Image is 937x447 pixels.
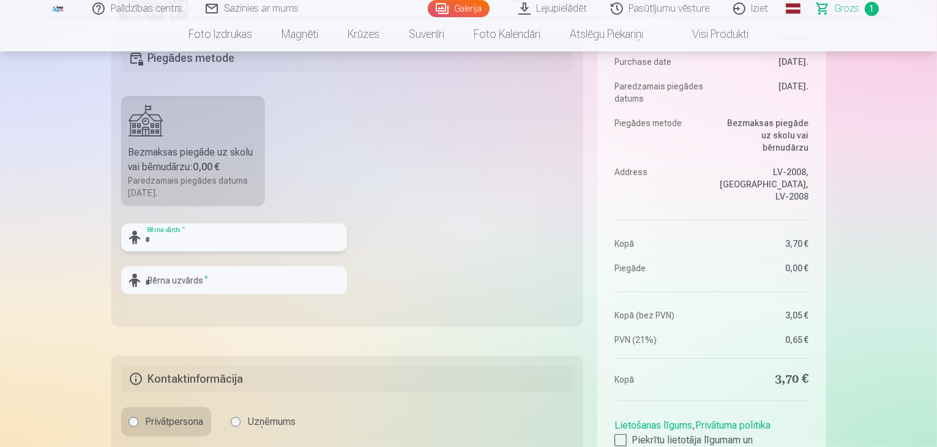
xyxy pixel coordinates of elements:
dd: [DATE]. [718,80,809,105]
h5: Kontaktinformācija [121,366,573,393]
input: Privātpersona [129,417,138,427]
input: Uzņēmums [231,417,241,427]
a: Privātuma politika [695,419,771,431]
a: Visi produkti [658,17,763,51]
span: 1 [865,2,879,16]
a: Suvenīri [394,17,459,51]
dd: 0,00 € [718,262,809,274]
dd: LV-2008, [GEOGRAPHIC_DATA], LV-2008 [718,166,809,203]
div: Paredzamais piegādes datums [DATE]. [129,175,258,199]
dd: 0,65 € [718,334,809,346]
span: Grozs [835,1,860,16]
dt: Paredzamais piegādes datums [614,80,706,105]
dt: Purchase date [614,56,706,68]
a: Krūzes [333,17,394,51]
a: Lietošanas līgums [614,419,692,431]
h5: Piegādes metode [121,45,573,72]
dd: [DATE]. [718,56,809,68]
dd: 3,70 € [718,238,809,250]
dd: 3,05 € [718,309,809,321]
dt: Piegāde [614,262,706,274]
dt: PVN (21%) [614,334,706,346]
b: 0,00 € [193,161,220,173]
dt: Address [614,166,706,203]
a: Foto izdrukas [174,17,267,51]
div: Bezmaksas piegāde uz skolu vai bērnudārzu : [129,145,258,175]
a: Magnēti [267,17,333,51]
dd: Bezmaksas piegāde uz skolu vai bērnudārzu [718,117,809,154]
dt: Kopā (bez PVN) [614,309,706,321]
dt: Kopā [614,238,706,250]
a: Foto kalendāri [459,17,555,51]
dt: Kopā [614,371,706,388]
a: Atslēgu piekariņi [555,17,658,51]
dt: Piegādes metode [614,117,706,154]
dd: 3,70 € [718,371,809,388]
label: Privātpersona [121,407,211,437]
label: Uzņēmums [223,407,304,437]
img: /fa3 [51,5,65,12]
